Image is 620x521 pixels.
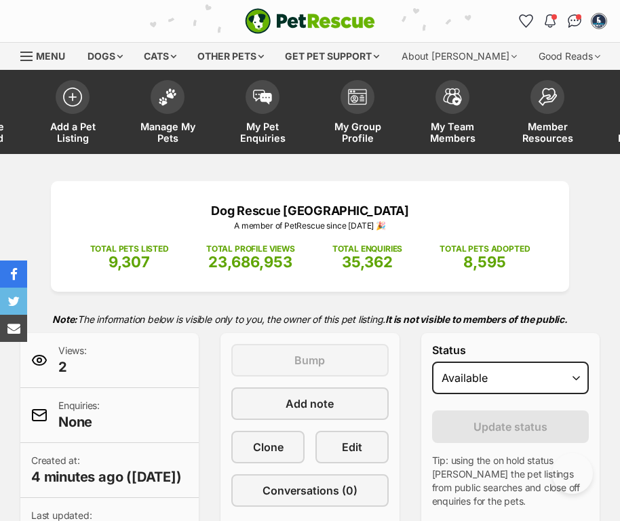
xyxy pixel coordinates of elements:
[440,243,530,255] p: TOTAL PETS ADOPTED
[392,43,526,70] div: About [PERSON_NAME]
[463,253,506,271] span: 8,595
[109,253,150,271] span: 9,307
[432,454,589,508] p: Tip: using the on hold status [PERSON_NAME] the pet listings from public searches and close off e...
[552,453,593,494] iframe: Help Scout Beacon - Open
[515,10,537,32] a: Favourites
[231,387,388,420] a: Add note
[71,220,549,232] p: A member of PetRescue since [DATE] 🎉
[208,253,292,271] span: 23,686,953
[63,88,82,107] img: add-pet-listing-icon-0afa8454b4691262ce3f59096e99ab1cd57d4a30225e0717b998d2c9b9846f56.svg
[432,410,589,443] button: Update status
[120,73,215,154] a: Manage My Pets
[52,313,77,325] strong: Note:
[515,10,610,32] ul: Account quick links
[342,439,362,455] span: Edit
[36,50,65,62] span: Menu
[20,305,600,333] p: The information below is visible only to you, the owner of this pet listing.
[31,454,182,486] p: Created at:
[327,121,388,144] span: My Group Profile
[310,73,405,154] a: My Group Profile
[20,43,75,67] a: Menu
[385,313,568,325] strong: It is not visible to members of the public.
[422,121,483,144] span: My Team Members
[517,121,578,144] span: Member Resources
[332,243,402,255] p: TOTAL ENQUIRIES
[564,10,585,32] a: Conversations
[231,474,388,507] a: Conversations (0)
[568,14,582,28] img: chat-41dd97257d64d25036548639549fe6c8038ab92f7586957e7f3b1b290dea8141.svg
[90,243,169,255] p: TOTAL PETS LISTED
[432,344,589,356] label: Status
[58,358,87,377] span: 2
[473,419,547,435] span: Update status
[31,467,182,486] span: 4 minutes ago ([DATE])
[253,90,272,104] img: pet-enquiries-icon-7e3ad2cf08bfb03b45e93fb7055b45f3efa6380592205ae92323e6603595dc1f.svg
[206,243,295,255] p: TOTAL PROFILE VIEWS
[245,8,375,34] img: logo-e224e6f780fb5917bec1dbf3a21bbac754714ae5b6737aabdf751b685950b380.svg
[443,88,462,106] img: team-members-icon-5396bd8760b3fe7c0b43da4ab00e1e3bb1a5d9ba89233759b79545d2d3fc5d0d.svg
[232,121,293,144] span: My Pet Enquiries
[25,73,120,154] a: Add a Pet Listing
[286,395,334,412] span: Add note
[137,121,198,144] span: Manage My Pets
[539,10,561,32] button: Notifications
[342,253,393,271] span: 35,362
[158,88,177,106] img: manage-my-pets-icon-02211641906a0b7f246fdf0571729dbe1e7629f14944591b6c1af311fb30b64b.svg
[231,431,305,463] a: Clone
[58,399,100,431] p: Enquiries:
[529,43,610,70] div: Good Reads
[71,201,549,220] p: Dog Rescue [GEOGRAPHIC_DATA]
[215,73,310,154] a: My Pet Enquiries
[263,482,357,499] span: Conversations (0)
[545,14,556,28] img: notifications-46538b983faf8c2785f20acdc204bb7945ddae34d4c08c2a6579f10ce5e182be.svg
[188,43,273,70] div: Other pets
[294,352,325,368] span: Bump
[592,14,606,28] img: Carly Goodhew profile pic
[315,431,389,463] a: Edit
[275,43,389,70] div: Get pet support
[78,43,132,70] div: Dogs
[348,89,367,105] img: group-profile-icon-3fa3cf56718a62981997c0bc7e787c4b2cf8bcc04b72c1350f741eb67cf2f40e.svg
[231,344,388,377] button: Bump
[58,344,87,377] p: Views:
[134,43,186,70] div: Cats
[405,73,500,154] a: My Team Members
[588,10,610,32] button: My account
[500,73,595,154] a: Member Resources
[253,439,284,455] span: Clone
[245,8,375,34] a: PetRescue
[538,88,557,106] img: member-resources-icon-8e73f808a243e03378d46382f2149f9095a855e16c252ad45f914b54edf8863c.svg
[42,121,103,144] span: Add a Pet Listing
[58,412,100,431] span: None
